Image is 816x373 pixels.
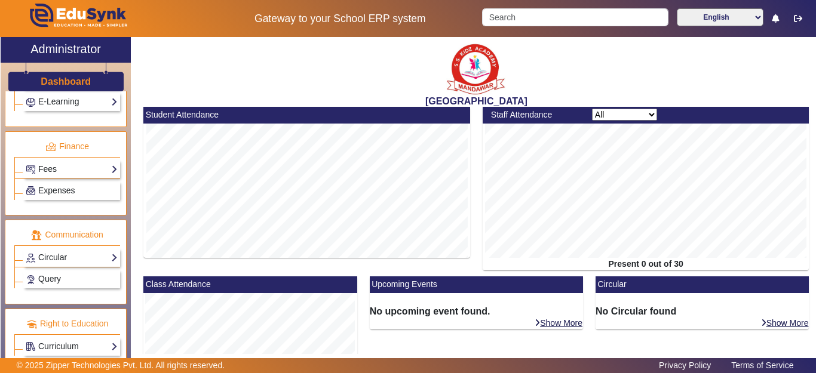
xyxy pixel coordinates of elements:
[143,107,470,124] mat-card-header: Student Attendance
[653,357,717,373] a: Privacy Policy
[370,276,583,293] mat-card-header: Upcoming Events
[446,40,506,95] img: b9104f0a-387a-4379-b368-ffa933cda262
[14,140,120,153] p: Finance
[38,274,61,283] span: Query
[38,186,75,195] span: Expenses
[26,319,37,329] img: rte.png
[41,76,91,87] h3: Dashboard
[31,230,42,241] img: communication.png
[26,186,35,195] img: Payroll.png
[137,95,815,107] h2: [GEOGRAPHIC_DATA]
[483,258,809,270] div: Present 0 out of 30
[596,276,809,293] mat-card-header: Circular
[14,229,120,241] p: Communication
[14,317,120,330] p: Right to Education
[534,317,583,328] a: Show More
[26,275,35,284] img: Support-tickets.png
[26,272,118,286] a: Query
[26,184,118,198] a: Expenses
[1,37,131,63] a: Administrator
[760,317,809,328] a: Show More
[370,306,583,317] h6: No upcoming event found.
[596,306,809,317] h6: No Circular found
[211,13,470,25] h5: Gateway to your School ERP system
[45,141,56,152] img: finance.png
[725,357,799,373] a: Terms of Service
[17,359,225,372] p: © 2025 Zipper Technologies Pvt. Ltd. All rights reserved.
[482,8,668,26] input: Search
[30,42,101,56] h2: Administrator
[143,276,357,293] mat-card-header: Class Attendance
[484,109,585,121] div: Staff Attendance
[40,75,91,88] a: Dashboard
